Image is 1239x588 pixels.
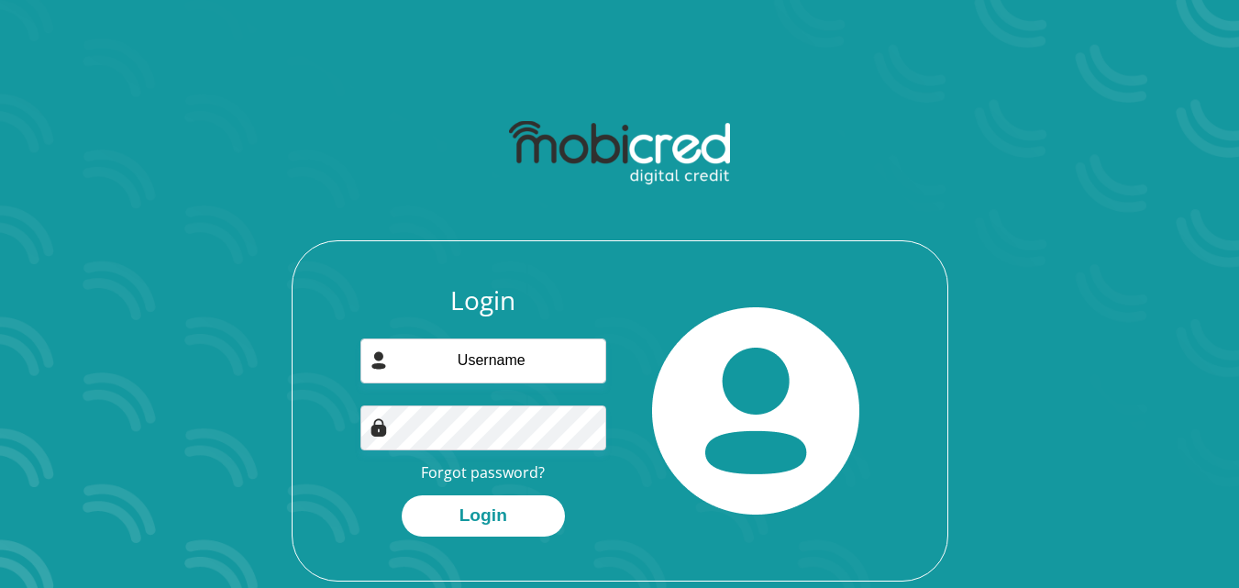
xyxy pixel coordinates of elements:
[370,351,388,370] img: user-icon image
[509,121,730,185] img: mobicred logo
[402,495,565,537] button: Login
[360,285,606,316] h3: Login
[421,462,545,483] a: Forgot password?
[370,418,388,437] img: Image
[360,338,606,383] input: Username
